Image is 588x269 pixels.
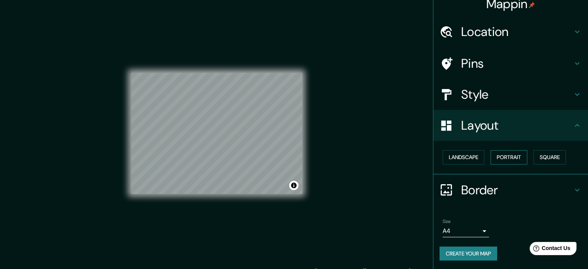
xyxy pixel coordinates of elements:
img: pin-icon.png [529,2,535,8]
div: Border [433,175,588,206]
button: Landscape [443,150,484,164]
canvas: Map [131,73,302,194]
div: Layout [433,110,588,141]
button: Toggle attribution [289,181,298,190]
div: Pins [433,48,588,79]
button: Portrait [491,150,527,164]
div: Style [433,79,588,110]
label: Size [443,218,451,224]
h4: Border [461,182,573,198]
button: Square [533,150,566,164]
h4: Layout [461,118,573,133]
iframe: Help widget launcher [519,239,579,260]
h4: Style [461,87,573,102]
h4: Location [461,24,573,39]
button: Create your map [440,247,497,261]
h4: Pins [461,56,573,71]
div: Location [433,16,588,47]
div: A4 [443,225,489,237]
